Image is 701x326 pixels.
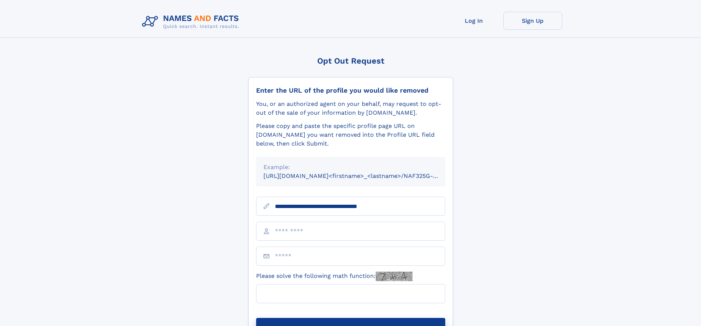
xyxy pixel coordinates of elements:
label: Please solve the following math function: [256,272,413,281]
div: Enter the URL of the profile you would like removed [256,86,445,94]
div: Please copy and paste the specific profile page URL on [DOMAIN_NAME] you want removed into the Pr... [256,122,445,148]
div: Opt Out Request [248,56,453,65]
div: Example: [263,163,438,172]
img: Logo Names and Facts [139,12,245,32]
a: Sign Up [503,12,562,30]
small: [URL][DOMAIN_NAME]<firstname>_<lastname>/NAF325G-xxxxxxxx [263,172,459,179]
a: Log In [445,12,503,30]
div: You, or an authorized agent on your behalf, may request to opt-out of the sale of your informatio... [256,100,445,117]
